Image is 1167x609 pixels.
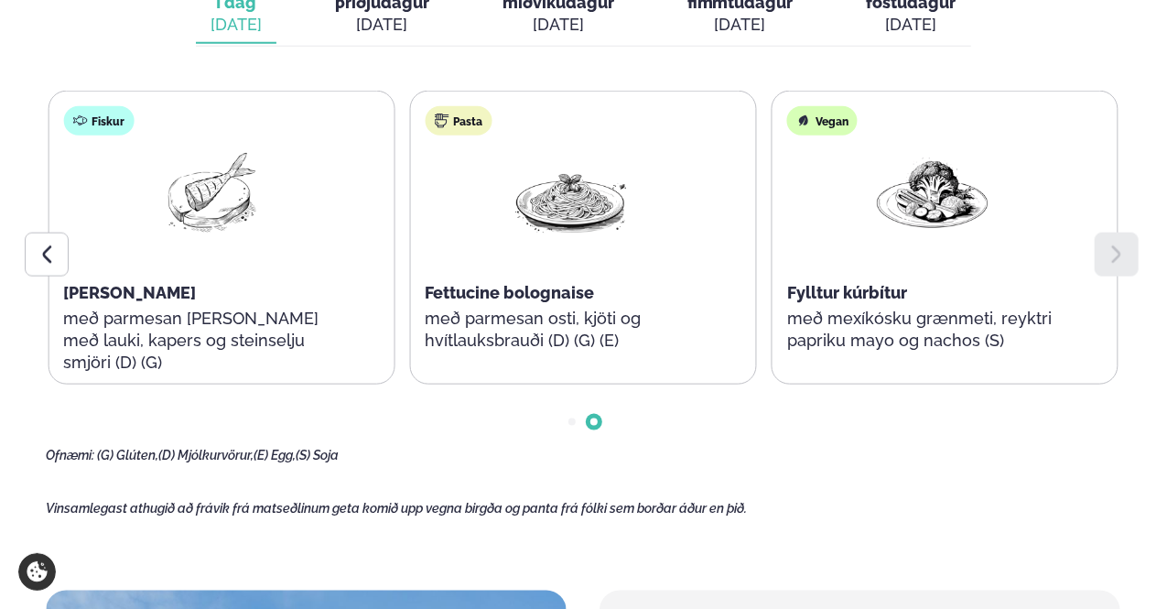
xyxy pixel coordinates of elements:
img: pasta.svg [434,114,448,128]
div: [DATE] [867,14,956,36]
div: [DATE] [687,14,794,36]
span: (G) Glúten, [97,448,158,462]
span: Fettucine bolognaise [425,283,594,302]
div: Pasta [425,106,492,136]
span: (S) Soja [296,448,339,462]
a: Cookie settings [18,553,56,591]
span: (E) Egg, [254,448,296,462]
img: Vegan.png [874,150,991,235]
img: Spagetti.png [512,150,629,235]
span: Fylltur kúrbítur [787,283,907,302]
div: [DATE] [211,14,262,36]
div: [DATE] [335,14,429,36]
img: fish.svg [72,114,87,128]
p: með mexíkósku grænmeti, reyktri papriku mayo og nachos (S) [787,308,1078,352]
span: [PERSON_NAME] [63,283,196,302]
div: Fiskur [63,106,134,136]
span: (D) Mjólkurvörur, [158,448,254,462]
img: Fish.png [150,150,267,235]
div: Vegan [787,106,858,136]
p: með parmesan [PERSON_NAME] með lauki, kapers og steinselju smjöri (D) (G) [63,308,354,374]
span: Vinsamlegast athugið að frávik frá matseðlinum geta komið upp vegna birgða og panta frá fólki sem... [46,501,747,516]
span: Go to slide 1 [568,419,576,426]
span: Go to slide 2 [590,419,598,426]
span: Ofnæmi: [46,448,94,462]
div: [DATE] [502,14,614,36]
p: með parmesan osti, kjöti og hvítlauksbrauði (D) (G) (E) [425,308,716,352]
img: Vegan.svg [796,114,811,128]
